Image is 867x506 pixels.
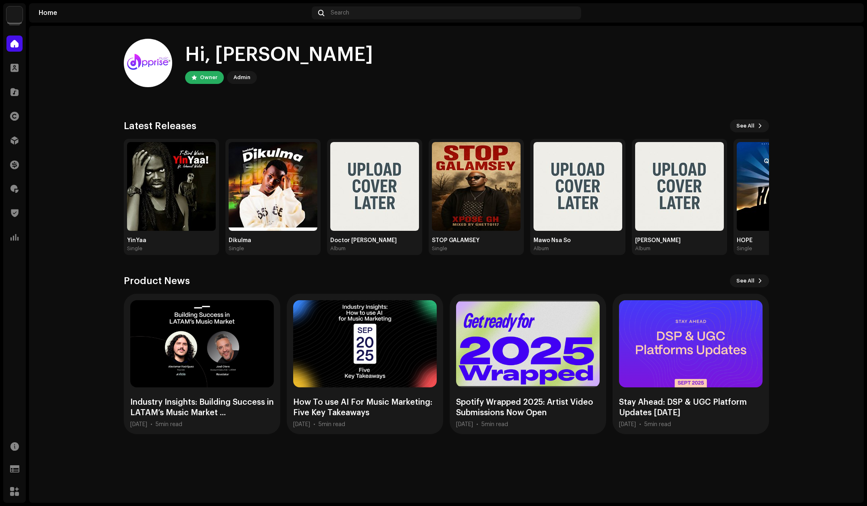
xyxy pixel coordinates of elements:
[293,397,437,418] div: How To use AI For Music Marketing: Five Key Takeaways
[730,274,769,287] button: See All
[619,397,763,418] div: Stay Ahead: DSP & UGC Platform Updates [DATE]
[130,397,274,418] div: Industry Insights: Building Success in LATAM’s Music Market ...
[635,245,650,252] div: Album
[481,421,508,428] div: 5
[432,245,447,252] div: Single
[737,142,825,231] img: d1379930-20e3-40af-ad31-df7c9596c34d
[534,245,549,252] div: Album
[330,237,419,244] div: Doctor [PERSON_NAME]
[635,237,724,244] div: [PERSON_NAME]
[229,245,244,252] div: Single
[331,10,349,16] span: Search
[319,421,345,428] div: 5
[124,119,196,132] h3: Latest Releases
[639,421,641,428] div: •
[6,6,23,23] img: 1c16f3de-5afb-4452-805d-3f3454e20b1b
[841,6,854,19] img: 94355213-6620-4dec-931c-2264d4e76804
[124,39,172,87] img: 94355213-6620-4dec-931c-2264d4e76804
[156,421,182,428] div: 5
[229,237,317,244] div: Dikulma
[432,142,521,231] img: 2b0b9405-7f36-4aa2-b6c2-99a4460f991c
[456,397,600,418] div: Spotify Wrapped 2025: Artist Video Submissions Now Open
[233,73,250,82] div: Admin
[330,142,419,231] img: 8bc6e28f-7a0b-48d6-9a20-7c18ecbcd5a5
[330,245,346,252] div: Album
[644,421,671,428] div: 5
[293,421,310,428] div: [DATE]
[150,421,152,428] div: •
[737,237,825,244] div: HOPE
[39,10,308,16] div: Home
[159,422,182,427] span: min read
[313,421,315,428] div: •
[130,421,147,428] div: [DATE]
[456,421,473,428] div: [DATE]
[648,422,671,427] span: min read
[485,422,508,427] span: min read
[185,42,373,68] div: Hi, [PERSON_NAME]
[737,245,752,252] div: Single
[736,273,754,289] span: See All
[127,245,142,252] div: Single
[730,119,769,132] button: See All
[619,421,636,428] div: [DATE]
[534,142,622,231] img: b1f81c92-353e-4647-8efe-aee6dc57823b
[635,142,724,231] img: 0d79ddf2-b307-4604-9a55-90ddbd0f7220
[200,73,217,82] div: Owner
[736,118,754,134] span: See All
[432,237,521,244] div: STOP GALAMSEY
[127,237,216,244] div: YinYaa
[127,142,216,231] img: 442e986c-c776-43df-9fc6-37bc34096222
[124,274,190,287] h3: Product News
[534,237,622,244] div: Mawo Nsa So
[322,422,345,427] span: min read
[229,142,317,231] img: 4901c1f5-ce6b-4e2a-9a50-0c23430dfcc6
[476,421,478,428] div: •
